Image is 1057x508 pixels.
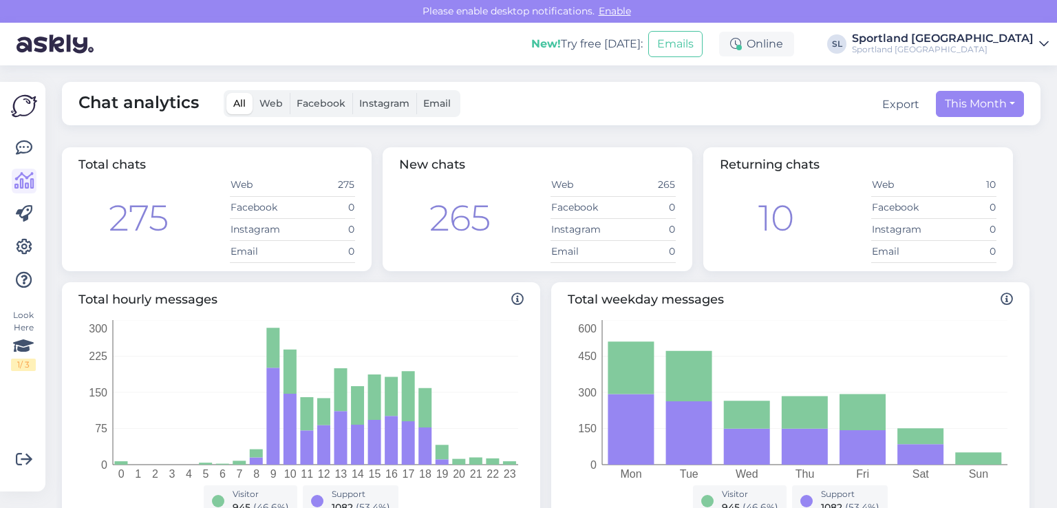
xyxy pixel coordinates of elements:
td: 0 [292,218,355,240]
tspan: 0 [590,458,597,470]
td: Instagram [551,218,613,240]
span: New chats [399,157,465,172]
div: Sportland [GEOGRAPHIC_DATA] [852,33,1034,44]
td: 0 [292,240,355,262]
td: Facebook [230,196,292,218]
tspan: Sat [912,468,930,480]
td: Facebook [871,196,934,218]
tspan: 2 [152,468,158,480]
span: Total chats [78,157,146,172]
td: 265 [613,174,676,196]
a: Sportland [GEOGRAPHIC_DATA]Sportland [GEOGRAPHIC_DATA] [852,33,1049,55]
tspan: 6 [220,468,226,480]
td: 0 [613,218,676,240]
tspan: 5 [203,468,209,480]
tspan: 10 [284,468,297,480]
div: SL [827,34,846,54]
div: Online [719,32,794,56]
tspan: Wed [736,468,758,480]
tspan: 0 [101,458,107,470]
tspan: 7 [237,468,243,480]
tspan: 450 [578,350,597,362]
td: 10 [934,174,996,196]
td: 0 [934,218,996,240]
tspan: 18 [419,468,431,480]
tspan: 20 [453,468,465,480]
tspan: 21 [470,468,482,480]
tspan: 0 [118,468,125,480]
span: Total hourly messages [78,290,524,309]
span: Facebook [297,97,345,109]
button: Emails [648,31,703,57]
span: Total weekday messages [568,290,1013,309]
td: 275 [292,174,355,196]
tspan: Fri [856,468,869,480]
div: Visitor [233,488,289,500]
span: Enable [595,5,635,17]
td: Facebook [551,196,613,218]
tspan: 15 [368,468,381,480]
tspan: 300 [89,322,107,334]
tspan: 9 [270,468,277,480]
tspan: 225 [89,350,107,362]
tspan: 14 [352,468,364,480]
span: Returning chats [720,157,820,172]
tspan: 1 [135,468,141,480]
tspan: 12 [318,468,330,480]
tspan: 22 [487,468,499,480]
td: Email [871,240,934,262]
tspan: 4 [186,468,192,480]
td: Web [551,174,613,196]
div: Support [332,488,390,500]
span: Chat analytics [78,90,199,117]
div: Support [821,488,879,500]
div: 1 / 3 [11,359,36,371]
td: Web [230,174,292,196]
tspan: 600 [578,322,597,334]
tspan: 300 [578,386,597,398]
div: Try free [DATE]: [531,36,643,52]
button: This Month [936,91,1024,117]
tspan: Sun [969,468,988,480]
div: 10 [758,191,794,245]
tspan: 17 [403,468,415,480]
tspan: Mon [621,468,642,480]
td: Web [871,174,934,196]
tspan: 23 [504,468,516,480]
td: 0 [613,196,676,218]
tspan: 16 [385,468,398,480]
div: Visitor [722,488,778,500]
div: 275 [109,191,169,245]
td: Instagram [871,218,934,240]
td: Email [551,240,613,262]
tspan: 75 [95,423,107,434]
tspan: 13 [334,468,347,480]
tspan: 150 [89,386,107,398]
span: Email [423,97,451,109]
td: 0 [934,196,996,218]
tspan: 150 [578,423,597,434]
div: Sportland [GEOGRAPHIC_DATA] [852,44,1034,55]
div: Look Here [11,309,36,371]
button: Export [882,96,919,113]
td: Instagram [230,218,292,240]
tspan: 19 [436,468,449,480]
td: 0 [934,240,996,262]
img: Askly Logo [11,93,37,119]
tspan: 8 [253,468,259,480]
div: 265 [429,191,491,245]
tspan: Tue [680,468,698,480]
td: 0 [613,240,676,262]
span: Instagram [359,97,409,109]
span: Web [259,97,283,109]
td: Email [230,240,292,262]
td: 0 [292,196,355,218]
tspan: Thu [796,468,815,480]
b: New! [531,37,561,50]
span: All [233,97,246,109]
tspan: 3 [169,468,175,480]
tspan: 11 [301,468,313,480]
